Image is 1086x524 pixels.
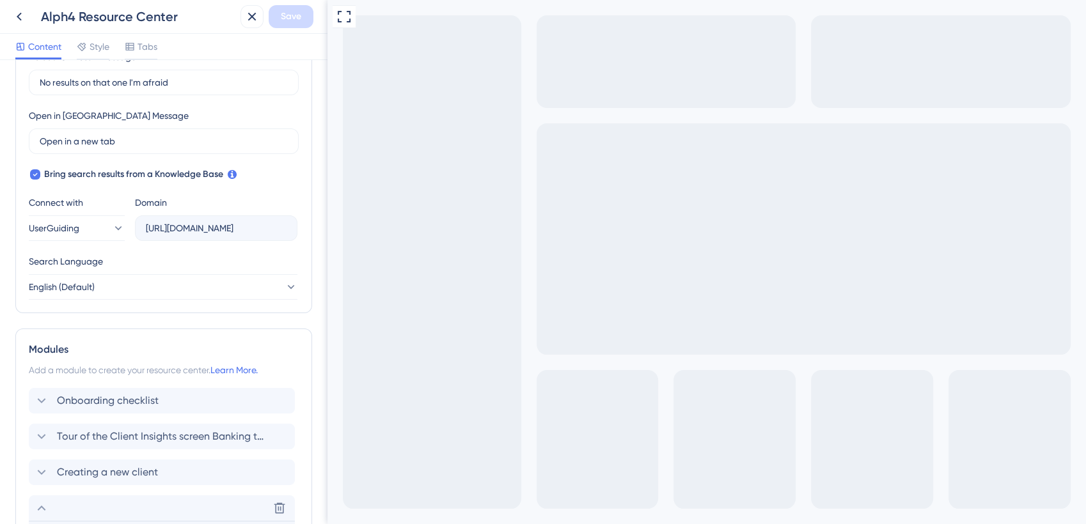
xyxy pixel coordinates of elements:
span: Search Language [29,254,103,269]
div: Connect with [29,195,125,210]
div: Onboarding checklist [29,388,299,413]
span: English (Default) [29,279,95,295]
span: Bring search results from a Knowledge Base [44,167,223,182]
input: company.help.userguiding.com [146,221,287,235]
span: Content [28,39,61,54]
button: UserGuiding [29,215,125,241]
div: 3 [116,6,120,17]
span: Tabs [138,39,157,54]
div: Alph4 Resource Center [41,8,235,26]
span: Creating a new client [57,465,158,480]
button: English (Default) [29,274,297,300]
button: Save [269,5,313,28]
span: UserGuiding [29,220,79,236]
div: Domain [135,195,167,210]
img: launcher-image-alternative-text [6,4,20,18]
div: Creating a new client [29,459,299,485]
span: Onboarding checklist [57,393,159,408]
span: Help & Feedback [26,3,107,19]
div: Open in [GEOGRAPHIC_DATA] Message [29,108,189,123]
input: Open in a new tab [40,134,288,148]
div: Modules [29,342,299,357]
span: Style [90,39,109,54]
span: Add a module to create your resource center. [29,365,210,375]
span: Tour of the Client Insights screen Banking tab [57,429,268,444]
input: No results on that one I'm afraid [40,75,288,89]
span: Save [281,9,301,24]
a: Learn More. [210,365,258,375]
div: Tour of the Client Insights screen Banking tab [29,424,299,449]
